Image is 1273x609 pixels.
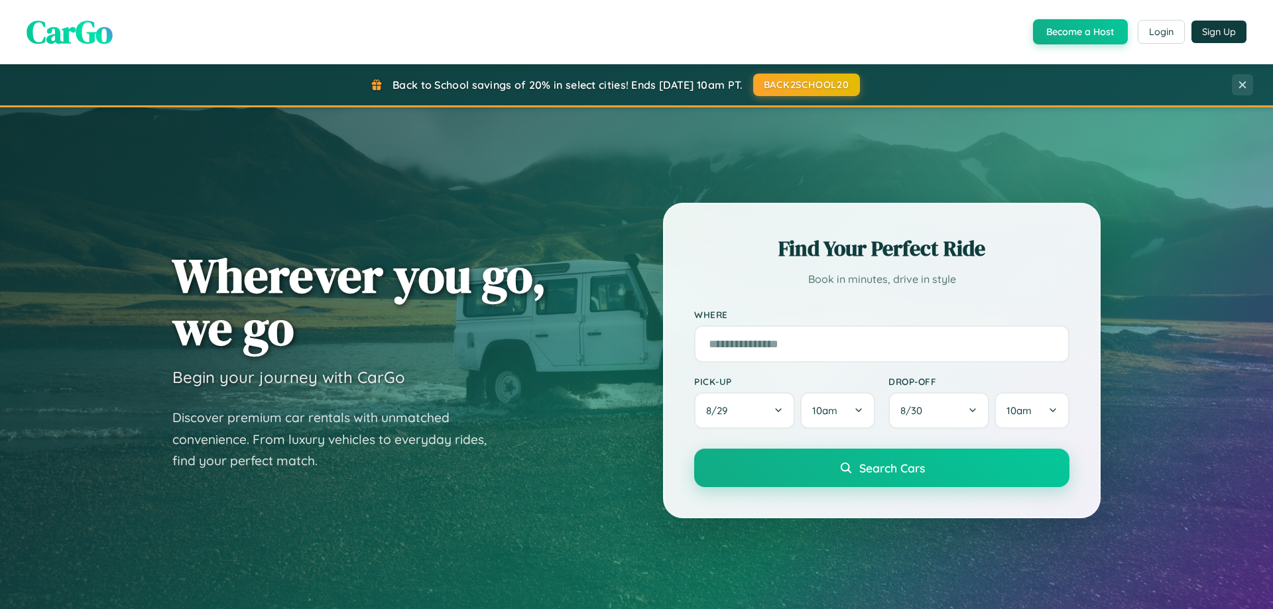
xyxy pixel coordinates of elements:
span: 10am [1006,404,1032,417]
span: CarGo [27,10,113,54]
button: 10am [800,392,875,429]
button: 8/30 [888,392,989,429]
span: 8 / 30 [900,404,929,417]
p: Discover premium car rentals with unmatched convenience. From luxury vehicles to everyday rides, ... [172,407,504,472]
span: 10am [812,404,837,417]
h3: Begin your journey with CarGo [172,367,405,387]
button: BACK2SCHOOL20 [753,74,860,96]
button: 10am [995,392,1069,429]
span: 8 / 29 [706,404,734,417]
h2: Find Your Perfect Ride [694,234,1069,263]
label: Drop-off [888,376,1069,387]
button: Search Cars [694,449,1069,487]
p: Book in minutes, drive in style [694,270,1069,289]
button: Login [1138,20,1185,44]
button: 8/29 [694,392,795,429]
label: Where [694,309,1069,320]
button: Sign Up [1191,21,1246,43]
span: Search Cars [859,461,925,475]
button: Become a Host [1033,19,1128,44]
h1: Wherever you go, we go [172,249,546,354]
span: Back to School savings of 20% in select cities! Ends [DATE] 10am PT. [393,78,743,91]
label: Pick-up [694,376,875,387]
